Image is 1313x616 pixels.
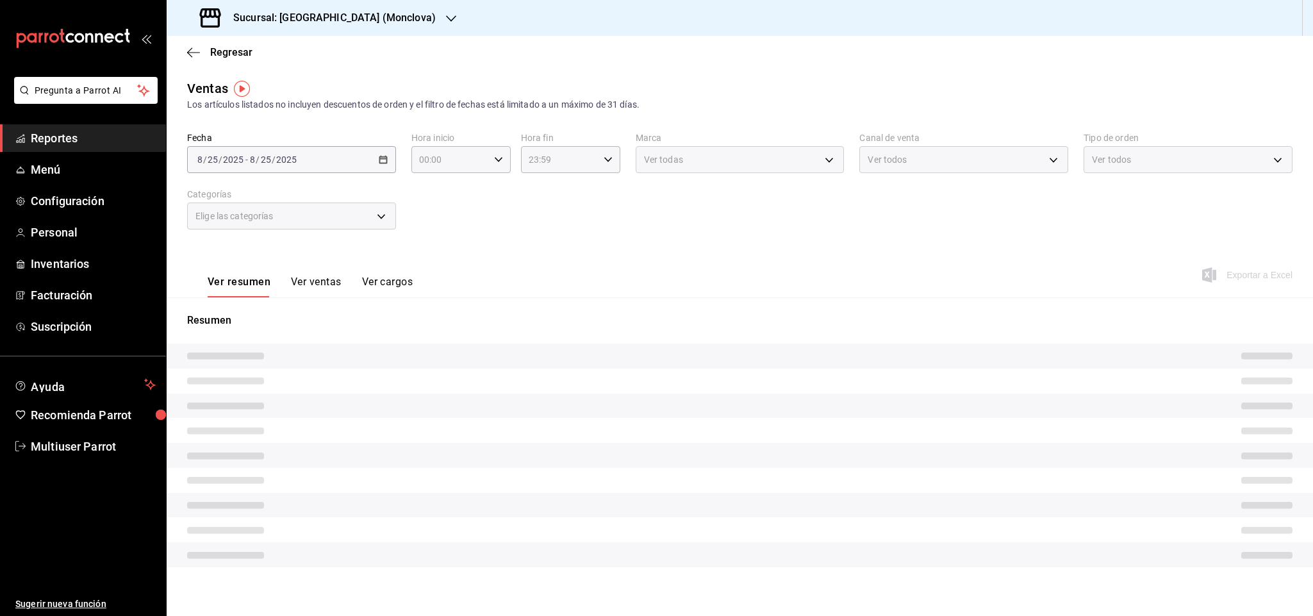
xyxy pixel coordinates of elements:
[1084,133,1292,142] label: Tipo de orden
[35,84,138,97] span: Pregunta a Parrot AI
[362,276,413,297] button: Ver cargos
[859,133,1068,142] label: Canal de venta
[249,154,256,165] input: --
[14,77,158,104] button: Pregunta a Parrot AI
[31,161,156,178] span: Menú
[31,129,156,147] span: Reportes
[203,154,207,165] span: /
[223,10,436,26] h3: Sucursal: [GEOGRAPHIC_DATA] (Monclova)
[187,98,1292,112] div: Los artículos listados no incluyen descuentos de orden y el filtro de fechas está limitado a un m...
[644,153,683,166] span: Ver todas
[256,154,260,165] span: /
[31,287,156,304] span: Facturación
[291,276,342,297] button: Ver ventas
[276,154,297,165] input: ----
[31,377,139,392] span: Ayuda
[219,154,222,165] span: /
[868,153,907,166] span: Ver todos
[222,154,244,165] input: ----
[260,154,272,165] input: --
[31,318,156,335] span: Suscripción
[31,224,156,241] span: Personal
[208,276,270,297] button: Ver resumen
[234,81,250,97] img: Tooltip marker
[636,133,845,142] label: Marca
[9,93,158,106] a: Pregunta a Parrot AI
[31,192,156,210] span: Configuración
[210,46,252,58] span: Regresar
[15,597,156,611] span: Sugerir nueva función
[187,190,396,199] label: Categorías
[208,276,413,297] div: navigation tabs
[272,154,276,165] span: /
[207,154,219,165] input: --
[197,154,203,165] input: --
[187,313,1292,328] p: Resumen
[245,154,248,165] span: -
[521,133,620,142] label: Hora fin
[187,133,396,142] label: Fecha
[31,255,156,272] span: Inventarios
[187,46,252,58] button: Regresar
[31,438,156,455] span: Multiuser Parrot
[187,79,228,98] div: Ventas
[1092,153,1131,166] span: Ver todos
[31,406,156,424] span: Recomienda Parrot
[195,210,274,222] span: Elige las categorías
[141,33,151,44] button: open_drawer_menu
[411,133,511,142] label: Hora inicio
